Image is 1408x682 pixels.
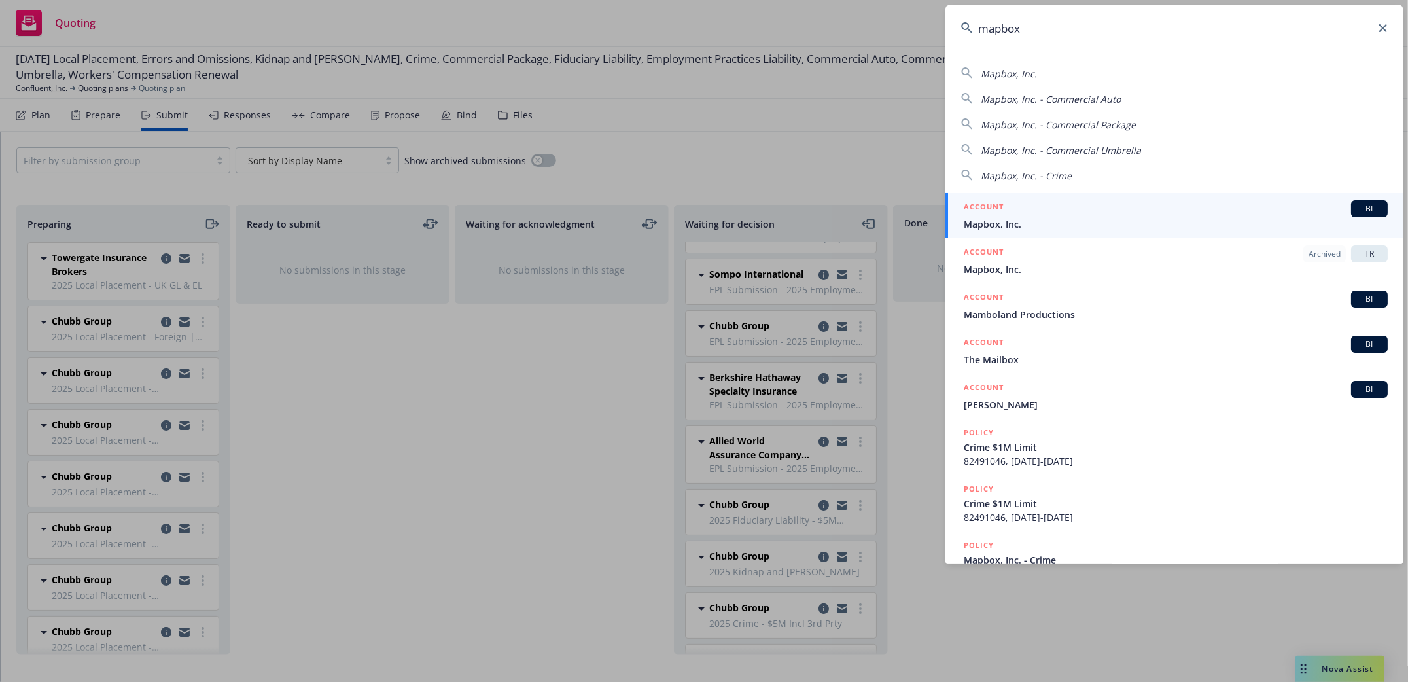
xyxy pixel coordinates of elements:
span: Crime $1M Limit [964,440,1388,454]
h5: POLICY [964,482,994,495]
a: ACCOUNTBIMapbox, Inc. [945,193,1403,238]
a: ACCOUNTArchivedTRMapbox, Inc. [945,238,1403,283]
span: BI [1356,293,1382,305]
span: 82491046, [DATE]-[DATE] [964,511,1388,524]
span: Mapbox, Inc. - Commercial Package [981,118,1136,131]
a: ACCOUNTBI[PERSON_NAME] [945,374,1403,419]
h5: ACCOUNT [964,291,1004,306]
span: 82491046, [DATE]-[DATE] [964,454,1388,468]
span: Mapbox, Inc. [981,67,1037,80]
h5: ACCOUNT [964,381,1004,397]
span: Mapbox, Inc. [964,217,1388,231]
a: POLICYCrime $1M Limit82491046, [DATE]-[DATE] [945,475,1403,531]
span: [PERSON_NAME] [964,398,1388,412]
input: Search... [945,5,1403,52]
span: Crime $1M Limit [964,497,1388,511]
span: Mapbox, Inc. [964,262,1388,276]
h5: POLICY [964,426,994,439]
span: Mapbox, Inc. - Commercial Umbrella [981,144,1141,156]
span: Mapbox, Inc. - Crime [964,553,1388,567]
a: ACCOUNTBIMamboland Productions [945,283,1403,329]
span: Mamboland Productions [964,308,1388,321]
span: BI [1356,203,1382,215]
h5: ACCOUNT [964,336,1004,351]
span: BI [1356,384,1382,395]
span: BI [1356,338,1382,350]
h5: ACCOUNT [964,245,1004,261]
span: Mapbox, Inc. - Commercial Auto [981,93,1121,105]
a: ACCOUNTBIThe Mailbox [945,329,1403,374]
span: Archived [1309,248,1341,260]
span: TR [1356,248,1382,260]
a: POLICYCrime $1M Limit82491046, [DATE]-[DATE] [945,419,1403,475]
span: The Mailbox [964,353,1388,367]
span: Mapbox, Inc. - Crime [981,170,1072,182]
a: POLICYMapbox, Inc. - Crime [945,531,1403,588]
h5: POLICY [964,539,994,552]
h5: ACCOUNT [964,200,1004,216]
